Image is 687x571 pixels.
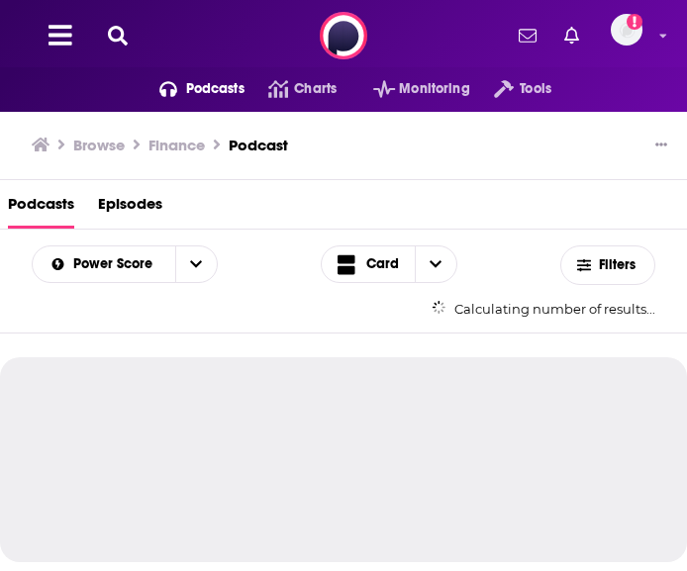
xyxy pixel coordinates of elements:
[245,73,337,105] a: Charts
[32,245,218,283] h2: Choose List sort
[148,136,205,154] h1: Finance
[73,257,159,271] span: Power Score
[175,246,217,282] button: open menu
[432,301,655,317] div: Calculating number of results...
[470,73,551,105] button: open menu
[520,75,551,103] span: Tools
[229,136,288,154] h3: Podcast
[560,245,655,285] button: Filters
[511,19,544,52] a: Show notifications dropdown
[647,136,675,155] button: Show More Button
[8,188,74,229] a: Podcasts
[611,14,654,57] a: Logged in as HavasFormulab2b
[33,257,175,271] button: open menu
[399,75,469,103] span: Monitoring
[611,14,642,46] span: Logged in as HavasFormulab2b
[349,73,470,105] button: open menu
[599,258,638,272] span: Filters
[136,73,245,105] button: open menu
[611,14,642,46] img: User Profile
[294,75,337,103] span: Charts
[73,136,125,154] a: Browse
[320,12,367,59] img: Podchaser - Follow, Share and Rate Podcasts
[321,245,457,283] button: Choose View
[556,19,587,52] a: Show notifications dropdown
[186,75,245,103] span: Podcasts
[98,188,162,229] a: Episodes
[366,257,399,271] span: Card
[627,14,642,30] svg: Add a profile image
